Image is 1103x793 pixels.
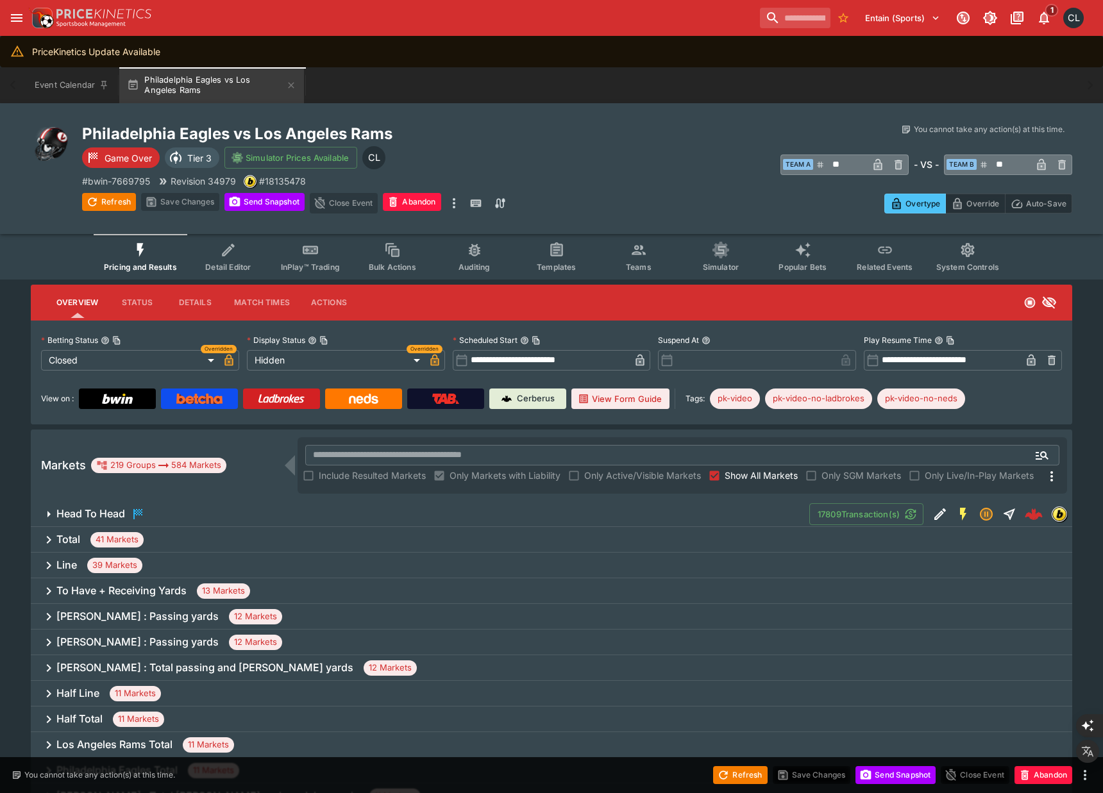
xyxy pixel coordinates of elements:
[947,159,977,170] span: Team B
[537,262,576,272] span: Templates
[90,533,144,546] span: 41 Markets
[247,350,425,371] div: Hidden
[446,193,462,213] button: more
[1059,4,1088,32] button: Chad Liu
[914,124,1065,135] p: You cannot take any action(s) at this time.
[94,234,1009,280] div: Event type filters
[229,636,282,649] span: 12 Markets
[28,5,54,31] img: PriceKinetics Logo
[224,287,300,318] button: Match Times
[702,336,711,345] button: Suspend At
[952,503,975,526] button: SGM Enabled
[259,174,306,188] p: Copy To Clipboard
[877,392,965,405] span: pk-video-no-neds
[410,345,439,353] span: Overridden
[884,194,1072,213] div: Start From
[520,336,529,345] button: Scheduled StartCopy To Clipboard
[571,388,669,409] button: View Form Guide
[453,335,518,346] p: Scheduled Start
[1026,197,1066,210] p: Auto-Save
[41,335,98,346] p: Betting Status
[517,392,555,405] p: Cerberus
[244,176,256,187] img: bwin.png
[364,662,417,674] span: 12 Markets
[369,262,416,272] span: Bulk Actions
[975,503,998,526] button: Suspended
[432,394,459,404] img: TabNZ
[877,388,965,409] div: Betting Target: cerberus
[710,388,760,409] div: Betting Target: cerberus
[41,388,74,409] label: View on :
[979,506,994,522] svg: Suspended
[966,197,999,210] p: Override
[247,335,305,346] p: Display Status
[24,769,175,781] p: You cannot take any action(s) at this time.
[725,469,798,482] span: Show All Markets
[925,469,1034,482] span: Only Live/In-Play Markets
[1077,767,1093,783] button: more
[176,394,223,404] img: Betcha
[102,394,133,404] img: Bwin
[1045,4,1059,17] span: 1
[205,345,233,353] span: Overridden
[459,262,490,272] span: Auditing
[171,174,236,188] p: Revision 34979
[166,287,224,318] button: Details
[1052,507,1066,521] img: bwin
[319,469,426,482] span: Include Resulted Markets
[1052,506,1067,522] div: bwin
[112,336,121,345] button: Copy To Clipboard
[362,146,385,169] div: Chad Liu
[998,503,1021,526] button: Straight
[308,336,317,345] button: Display StatusCopy To Clipboard
[929,503,952,526] button: Edit Detail
[1015,767,1072,780] span: Mark an event as closed and abandoned.
[703,262,739,272] span: Simulator
[821,469,901,482] span: Only SGM Markets
[489,388,566,409] a: Cerberus
[1023,296,1036,309] svg: Closed
[31,124,72,165] img: american_football.png
[41,458,86,472] h5: Markets
[765,388,872,409] div: Betting Target: cerberus
[82,174,150,188] p: Copy To Clipboard
[584,469,701,482] span: Only Active/Visible Markets
[884,194,946,213] button: Overtype
[56,558,77,572] h6: Line
[187,151,212,165] p: Tier 3
[56,635,219,649] h6: [PERSON_NAME] : Passing yards
[224,147,357,169] button: Simulator Prices Available
[809,503,923,525] button: 17809Transaction(s)
[205,262,251,272] span: Detail Editor
[82,193,136,211] button: Refresh
[779,262,827,272] span: Popular Bets
[936,262,999,272] span: System Controls
[383,193,441,211] button: Abandon
[450,469,560,482] span: Only Markets with Liability
[1006,6,1029,29] button: Documentation
[96,458,221,473] div: 219 Groups 584 Markets
[108,287,166,318] button: Status
[905,197,940,210] p: Overtype
[105,151,152,165] p: Game Over
[945,194,1005,213] button: Override
[229,610,282,623] span: 12 Markets
[183,739,234,751] span: 11 Markets
[1025,505,1043,523] div: 8e638e9e-d583-464a-ad35-52270dfa0427
[1041,295,1057,310] svg: Hidden
[56,533,80,546] h6: Total
[5,6,28,29] button: open drawer
[56,687,99,700] h6: Half Line
[300,287,358,318] button: Actions
[658,335,699,346] p: Suspend At
[349,394,378,404] img: Neds
[783,159,813,170] span: Team A
[56,661,353,674] h6: [PERSON_NAME] : Total passing and [PERSON_NAME] yards
[56,712,103,726] h6: Half Total
[833,8,854,28] button: No Bookmarks
[626,262,652,272] span: Teams
[119,67,304,103] button: Philadelphia Eagles vs Los Angeles Rams
[41,350,219,371] div: Closed
[110,687,161,700] span: 11 Markets
[87,559,142,572] span: 39 Markets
